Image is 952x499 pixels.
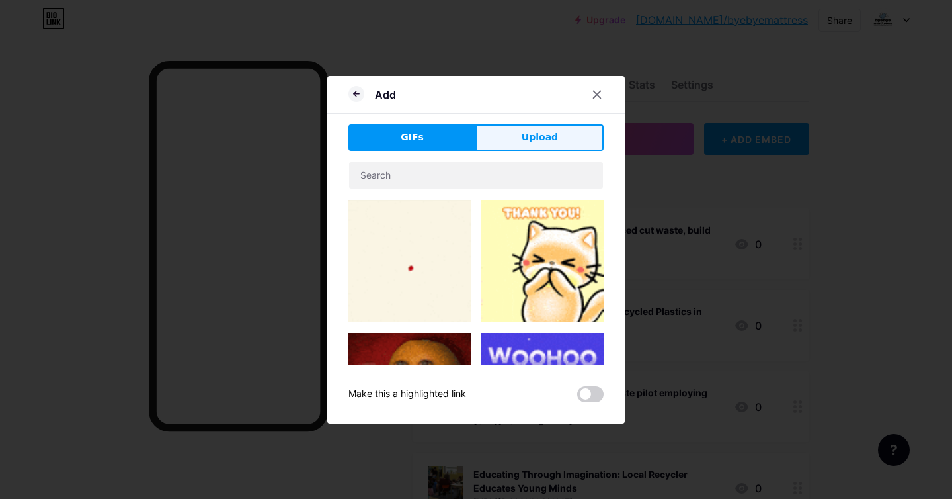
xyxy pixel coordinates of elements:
[522,130,558,144] span: Upload
[476,124,604,151] button: Upload
[349,162,603,189] input: Search
[401,130,424,144] span: GIFs
[348,333,471,426] img: Gihpy
[348,386,466,402] div: Make this a highlighted link
[348,200,471,322] img: Gihpy
[481,333,604,455] img: Gihpy
[348,124,476,151] button: GIFs
[481,200,604,322] img: Gihpy
[375,87,396,103] div: Add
